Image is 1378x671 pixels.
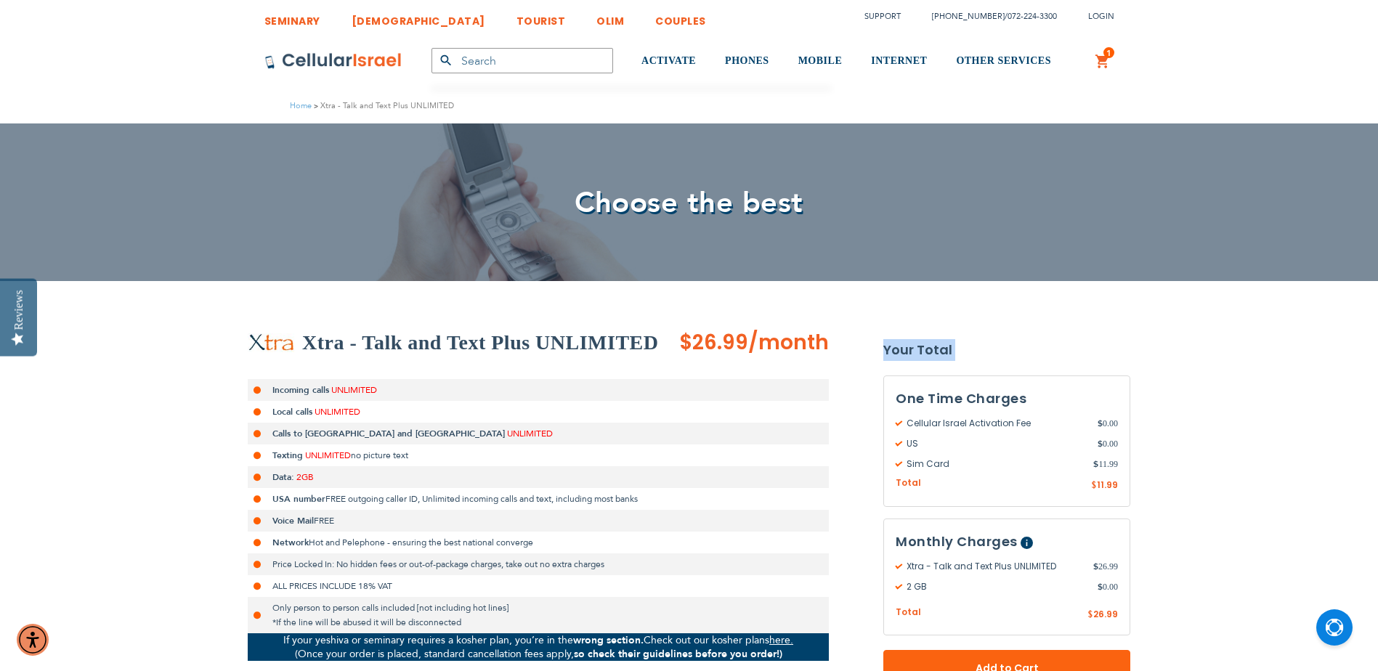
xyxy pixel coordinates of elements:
[325,493,638,505] span: FREE outgoing caller ID, Unlimited incoming calls and text, including most banks
[1098,580,1118,593] span: 0.00
[1098,437,1103,450] span: $
[896,417,1098,430] span: Cellular Israel Activation Fee
[272,515,314,526] strong: Voice Mail
[574,647,782,661] strong: so check their guidelines before you order!)
[1095,53,1111,70] a: 1
[1093,560,1118,573] span: 26.99
[296,471,314,483] span: 2GB
[516,4,566,30] a: TOURIST
[17,624,49,656] div: Accessibility Menu
[725,34,769,89] a: PHONES
[1091,479,1097,492] span: $
[956,34,1051,89] a: OTHER SERVICES
[641,55,696,66] span: ACTIVATE
[575,183,803,223] span: Choose the best
[272,471,294,483] strong: Data:
[507,428,553,439] span: UNLIMITED
[917,6,1057,27] li: /
[1098,417,1118,430] span: 0.00
[896,606,921,619] span: Total
[272,450,303,461] strong: Texting
[896,560,1093,573] span: Xtra - Talk and Text Plus UNLIMITED
[769,633,793,647] a: here.
[290,100,312,111] a: Home
[272,493,325,505] strong: USA number
[1088,11,1114,22] span: Login
[352,4,485,30] a: [DEMOGRAPHIC_DATA]
[309,537,533,548] span: Hot and Pelephone - ensuring the best national converge
[331,384,377,396] span: UNLIMITED
[883,339,1130,361] strong: Your Total
[248,553,829,575] li: Price Locked In: No hidden fees or out-of-package charges, take out no extra charges
[956,55,1051,66] span: OTHER SERVICES
[1093,457,1118,471] span: 11.99
[896,437,1098,450] span: US
[272,406,312,418] strong: Local calls
[431,48,613,73] input: Search
[655,4,706,30] a: COUPLES
[248,597,829,633] li: Only person to person calls included [not including hot lines] *If the line will be abused it wil...
[641,34,696,89] a: ACTIVATE
[248,333,295,352] img: Xtra - Talk and Text Plus UNLIMITED
[1008,11,1057,22] a: 072-224-3300
[573,633,644,647] strong: wrong section.
[725,55,769,66] span: PHONES
[679,328,748,357] span: $26.99
[896,388,1118,410] h3: One Time Charges
[312,99,454,113] li: Xtra - Talk and Text Plus UNLIMITED
[272,384,329,396] strong: Incoming calls
[896,457,1093,471] span: Sim Card
[272,428,505,439] strong: Calls to [GEOGRAPHIC_DATA] and [GEOGRAPHIC_DATA]
[896,580,1098,593] span: 2 GB
[1098,580,1103,593] span: $
[596,4,624,30] a: OLIM
[864,11,901,22] a: Support
[896,532,1018,550] span: Monthly Charges
[12,290,25,330] div: Reviews
[1098,417,1103,430] span: $
[1087,609,1093,622] span: $
[1093,560,1098,573] span: $
[1106,47,1111,59] span: 1
[302,328,659,357] h2: Xtra - Talk and Text Plus UNLIMITED
[1093,608,1118,620] span: 26.99
[871,55,927,66] span: INTERNET
[932,11,1005,22] a: [PHONE_NUMBER]
[1097,479,1118,491] span: 11.99
[315,406,360,418] span: UNLIMITED
[272,537,309,548] strong: Network
[798,34,843,89] a: MOBILE
[896,476,921,490] span: Total
[1098,437,1118,450] span: 0.00
[748,328,829,357] span: /month
[1021,537,1033,549] span: Help
[798,55,843,66] span: MOBILE
[314,515,334,526] span: FREE
[264,4,320,30] a: SEMINARY
[1093,457,1098,471] span: $
[248,633,829,661] p: If your yeshiva or seminary requires a kosher plan, you’re in the Check out our kosher plans (Onc...
[351,450,408,461] span: no picture text
[264,52,402,70] img: Cellular Israel Logo
[871,34,927,89] a: INTERNET
[305,450,351,461] span: UNLIMITED
[248,575,829,597] li: ALL PRICES INCLUDE 18% VAT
